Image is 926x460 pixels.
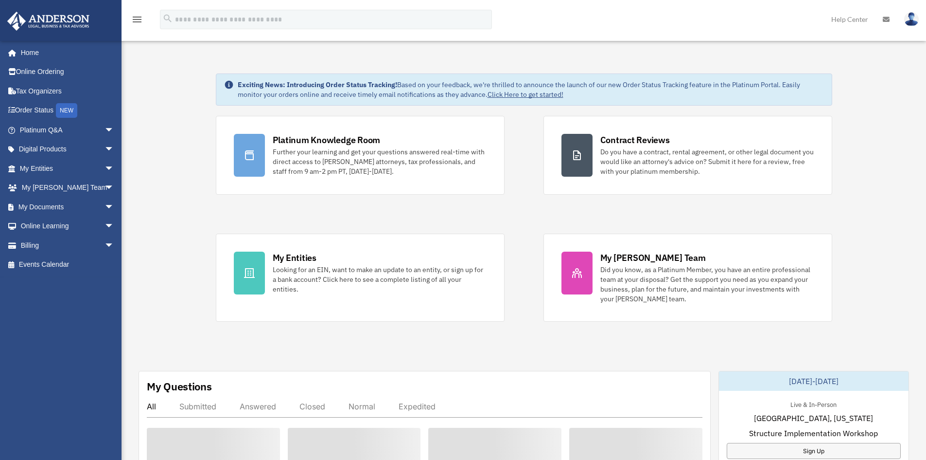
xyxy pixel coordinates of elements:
[105,140,124,160] span: arrow_drop_down
[273,265,487,294] div: Looking for an EIN, want to make an update to an entity, or sign up for a bank account? Click her...
[131,14,143,25] i: menu
[105,197,124,217] span: arrow_drop_down
[7,140,129,159] a: Digital Productsarrow_drop_down
[7,43,124,62] a: Home
[749,427,878,439] span: Structure Implementation Workshop
[105,178,124,198] span: arrow_drop_down
[162,13,173,24] i: search
[719,371,909,391] div: [DATE]-[DATE]
[7,217,129,236] a: Online Learningarrow_drop_down
[105,217,124,237] span: arrow_drop_down
[399,402,436,411] div: Expedited
[299,402,325,411] div: Closed
[4,12,92,31] img: Anderson Advisors Platinum Portal
[543,116,832,195] a: Contract Reviews Do you have a contract, rental agreement, or other legal document you would like...
[543,234,832,322] a: My [PERSON_NAME] Team Did you know, as a Platinum Member, you have an entire professional team at...
[238,80,397,89] strong: Exciting News: Introducing Order Status Tracking!
[238,80,824,99] div: Based on your feedback, we're thrilled to announce the launch of our new Order Status Tracking fe...
[147,402,156,411] div: All
[488,90,563,99] a: Click Here to get started!
[105,120,124,140] span: arrow_drop_down
[240,402,276,411] div: Answered
[7,178,129,198] a: My [PERSON_NAME] Teamarrow_drop_down
[7,255,129,275] a: Events Calendar
[105,159,124,179] span: arrow_drop_down
[216,234,505,322] a: My Entities Looking for an EIN, want to make an update to an entity, or sign up for a bank accoun...
[754,412,873,424] span: [GEOGRAPHIC_DATA], [US_STATE]
[131,17,143,25] a: menu
[56,103,77,118] div: NEW
[273,147,487,176] div: Further your learning and get your questions answered real-time with direct access to [PERSON_NAM...
[7,101,129,121] a: Order StatusNEW
[7,120,129,140] a: Platinum Q&Aarrow_drop_down
[600,265,814,304] div: Did you know, as a Platinum Member, you have an entire professional team at your disposal? Get th...
[600,134,670,146] div: Contract Reviews
[7,81,129,101] a: Tax Organizers
[7,62,129,82] a: Online Ordering
[216,116,505,195] a: Platinum Knowledge Room Further your learning and get your questions answered real-time with dire...
[273,252,316,264] div: My Entities
[904,12,919,26] img: User Pic
[7,159,129,178] a: My Entitiesarrow_drop_down
[147,379,212,394] div: My Questions
[727,443,901,459] a: Sign Up
[600,252,706,264] div: My [PERSON_NAME] Team
[349,402,375,411] div: Normal
[7,197,129,217] a: My Documentsarrow_drop_down
[600,147,814,176] div: Do you have a contract, rental agreement, or other legal document you would like an attorney's ad...
[273,134,381,146] div: Platinum Knowledge Room
[179,402,216,411] div: Submitted
[7,236,129,255] a: Billingarrow_drop_down
[105,236,124,256] span: arrow_drop_down
[783,399,844,409] div: Live & In-Person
